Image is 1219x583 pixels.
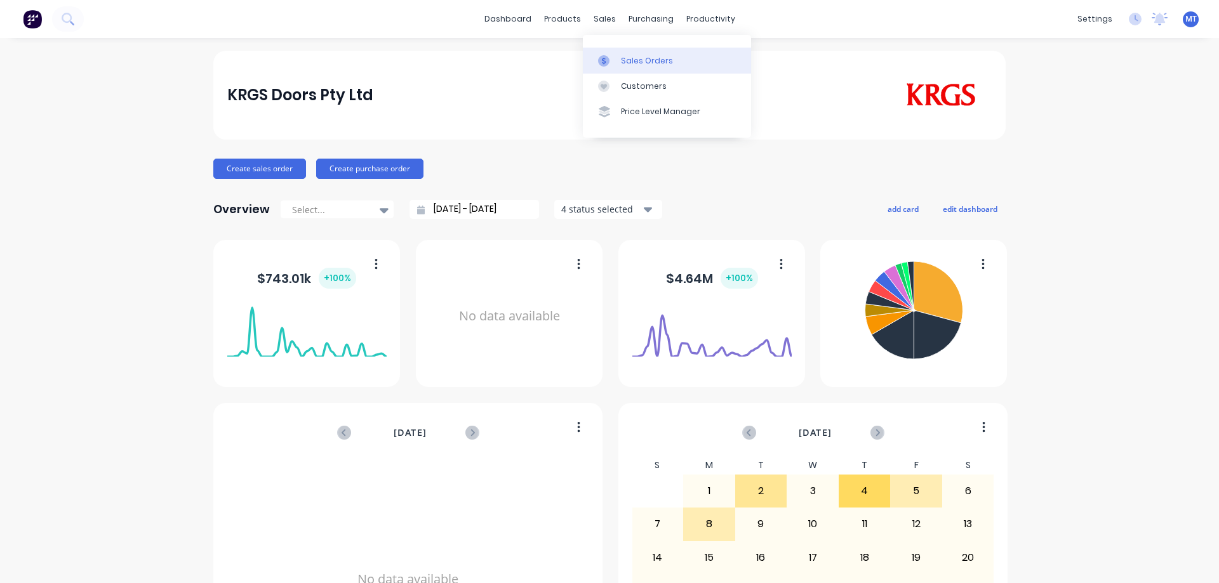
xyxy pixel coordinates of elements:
[721,268,758,289] div: + 100 %
[891,475,942,507] div: 5
[394,426,427,440] span: [DATE]
[903,83,978,107] img: KRGS Doors Pty Ltd
[684,542,735,573] div: 15
[554,200,662,219] button: 4 status selected
[632,456,684,475] div: S
[632,508,683,540] div: 7
[736,475,787,507] div: 2
[879,200,927,217] button: add card
[787,508,838,540] div: 10
[839,542,890,573] div: 18
[684,475,735,507] div: 1
[621,106,700,117] div: Price Level Manager
[736,508,787,540] div: 9
[587,10,622,29] div: sales
[890,456,942,475] div: F
[891,508,942,540] div: 12
[621,81,667,92] div: Customers
[561,202,641,216] div: 4 status selected
[583,48,751,73] a: Sales Orders
[943,475,994,507] div: 6
[680,10,742,29] div: productivity
[213,159,306,179] button: Create sales order
[622,10,680,29] div: purchasing
[583,99,751,124] a: Price Level Manager
[943,542,994,573] div: 20
[538,10,587,29] div: products
[839,508,890,540] div: 11
[736,542,787,573] div: 16
[839,475,890,507] div: 4
[23,10,42,29] img: Factory
[683,456,735,475] div: M
[478,10,538,29] a: dashboard
[942,456,994,475] div: S
[257,268,356,289] div: $ 743.01k
[621,55,673,67] div: Sales Orders
[316,159,423,179] button: Create purchase order
[632,542,683,573] div: 14
[787,456,839,475] div: W
[935,200,1006,217] button: edit dashboard
[583,74,751,99] a: Customers
[787,542,838,573] div: 17
[1185,13,1197,25] span: MT
[787,475,838,507] div: 3
[891,542,942,573] div: 19
[666,268,758,289] div: $ 4.64M
[430,256,589,376] div: No data available
[319,268,356,289] div: + 100 %
[227,82,373,108] div: KRGS Doors Pty Ltd
[943,508,994,540] div: 13
[684,508,735,540] div: 8
[213,197,270,222] div: Overview
[1071,10,1119,29] div: settings
[799,426,832,440] span: [DATE]
[735,456,787,475] div: T
[839,456,891,475] div: T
